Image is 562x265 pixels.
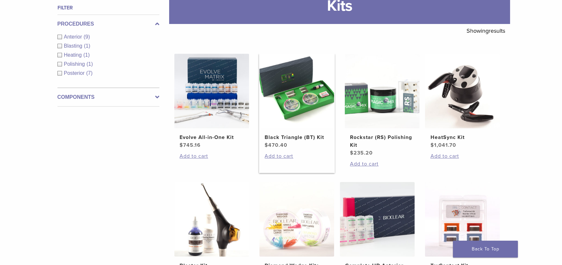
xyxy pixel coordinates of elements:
[64,70,86,76] span: Posterior
[344,54,420,157] a: Rockstar (RS) Polishing KitRockstar (RS) Polishing Kit $235.20
[84,34,90,40] span: (9)
[430,142,456,148] bdi: 1,041.70
[350,150,373,156] bdi: 235.20
[350,160,414,168] a: Add to cart: “Rockstar (RS) Polishing Kit”
[174,182,249,257] img: Blaster Kit
[467,24,505,38] p: Showing results
[430,133,494,141] h2: HeatSync Kit
[430,142,434,148] span: $
[259,182,334,257] img: Diamond Wedge Kits
[430,152,494,160] a: Add to cart: “HeatSync Kit”
[345,54,419,128] img: Rockstar (RS) Polishing Kit
[265,142,287,148] bdi: 470.40
[259,54,335,149] a: Black Triangle (BT) KitBlack Triangle (BT) Kit $470.40
[57,4,159,12] h4: Filter
[453,241,518,258] a: Back To Top
[425,54,500,128] img: HeatSync Kit
[340,182,415,257] img: Complete HD Anterior Kit
[265,152,329,160] a: Add to cart: “Black Triangle (BT) Kit”
[174,54,249,128] img: Evolve All-in-One Kit
[180,152,244,160] a: Add to cart: “Evolve All-in-One Kit”
[84,43,90,49] span: (1)
[86,70,93,76] span: (7)
[64,34,84,40] span: Anterior
[83,52,90,58] span: (1)
[64,61,87,67] span: Polishing
[180,142,201,148] bdi: 745.16
[57,20,159,28] label: Procedures
[425,54,500,149] a: HeatSync KitHeatSync Kit $1,041.70
[350,133,414,149] h2: Rockstar (RS) Polishing Kit
[265,142,268,148] span: $
[64,52,83,58] span: Heating
[180,133,244,141] h2: Evolve All-in-One Kit
[265,133,329,141] h2: Black Triangle (BT) Kit
[174,54,250,149] a: Evolve All-in-One KitEvolve All-in-One Kit $745.16
[259,54,334,128] img: Black Triangle (BT) Kit
[86,61,93,67] span: (1)
[57,93,159,101] label: Components
[64,43,84,49] span: Blasting
[350,150,354,156] span: $
[425,182,500,257] img: TruContact Kit
[180,142,183,148] span: $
